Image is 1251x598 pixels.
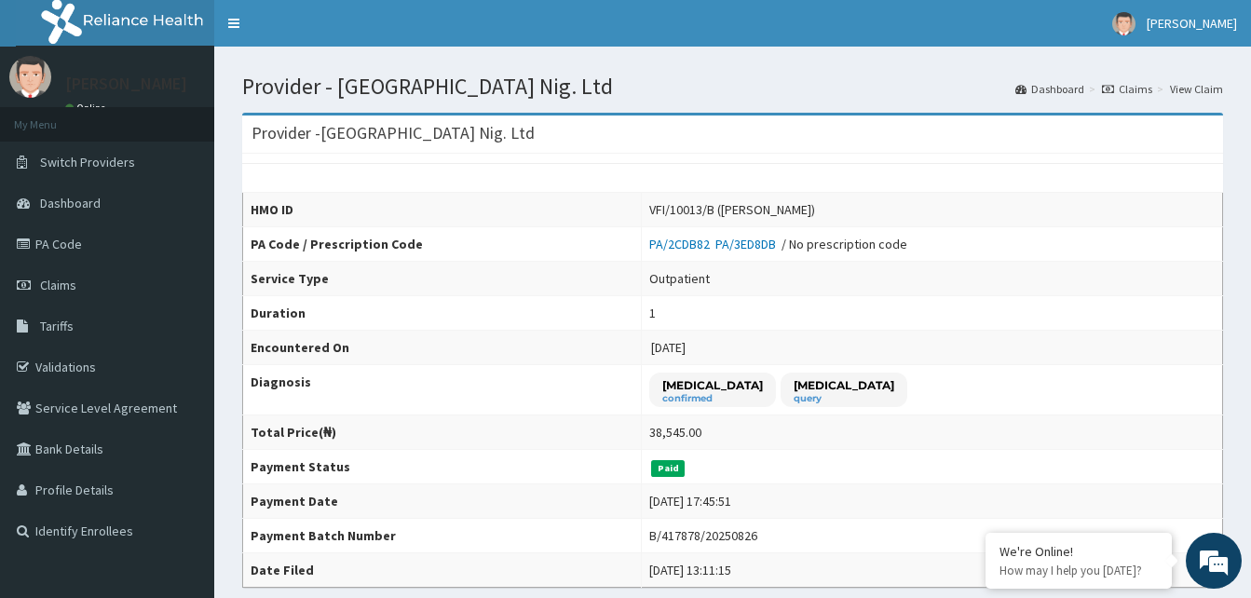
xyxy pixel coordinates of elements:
[242,75,1223,99] h1: Provider - [GEOGRAPHIC_DATA] Nig. Ltd
[649,423,701,442] div: 38,545.00
[649,236,715,252] a: PA/2CDB82
[40,318,74,334] span: Tariffs
[649,269,710,288] div: Outpatient
[65,75,187,92] p: [PERSON_NAME]
[999,543,1158,560] div: We're Online!
[794,394,894,403] small: query
[649,235,907,253] div: / No prescription code
[243,296,642,331] th: Duration
[1015,81,1084,97] a: Dashboard
[651,460,685,477] span: Paid
[243,553,642,588] th: Date Filed
[40,195,101,211] span: Dashboard
[65,102,110,115] a: Online
[662,394,763,403] small: confirmed
[649,200,815,219] div: VFI/10013/B ([PERSON_NAME])
[243,519,642,553] th: Payment Batch Number
[649,492,731,510] div: [DATE] 17:45:51
[243,484,642,519] th: Payment Date
[40,277,76,293] span: Claims
[243,450,642,484] th: Payment Status
[715,236,782,252] a: PA/3ED8DB
[651,339,686,356] span: [DATE]
[243,227,642,262] th: PA Code / Prescription Code
[999,563,1158,578] p: How may I help you today?
[243,193,642,227] th: HMO ID
[243,331,642,365] th: Encountered On
[243,262,642,296] th: Service Type
[243,415,642,450] th: Total Price(₦)
[794,377,894,393] p: [MEDICAL_DATA]
[662,377,763,393] p: [MEDICAL_DATA]
[1170,81,1223,97] a: View Claim
[1112,12,1135,35] img: User Image
[252,125,535,142] h3: Provider - [GEOGRAPHIC_DATA] Nig. Ltd
[1147,15,1237,32] span: [PERSON_NAME]
[9,56,51,98] img: User Image
[1102,81,1152,97] a: Claims
[649,526,757,545] div: B/417878/20250826
[40,154,135,170] span: Switch Providers
[649,561,731,579] div: [DATE] 13:11:15
[243,365,642,415] th: Diagnosis
[649,304,656,322] div: 1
